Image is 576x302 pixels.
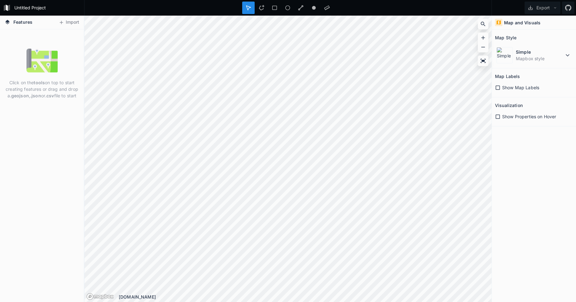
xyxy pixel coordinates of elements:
button: Export [525,2,560,14]
img: Simple [497,47,513,63]
p: Click on the on top to start creating features or drag and drop a , or file to start [5,79,79,99]
dt: Simple [516,49,564,55]
strong: .csv [45,93,54,98]
strong: tools [34,80,45,85]
h4: Map and Visuals [504,19,540,26]
h2: Map Style [495,33,516,42]
span: Show Map Labels [502,84,539,91]
div: [DOMAIN_NAME] [119,294,492,300]
button: Import [55,17,82,27]
span: Features [13,19,32,25]
strong: .json [30,93,41,98]
img: empty [26,45,58,76]
h2: Map Labels [495,71,520,81]
dd: Mapbox style [516,55,564,62]
a: Mapbox logo [86,293,114,300]
span: Show Properties on Hover [502,113,556,120]
strong: .geojson [10,93,29,98]
h2: Visualization [495,100,523,110]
